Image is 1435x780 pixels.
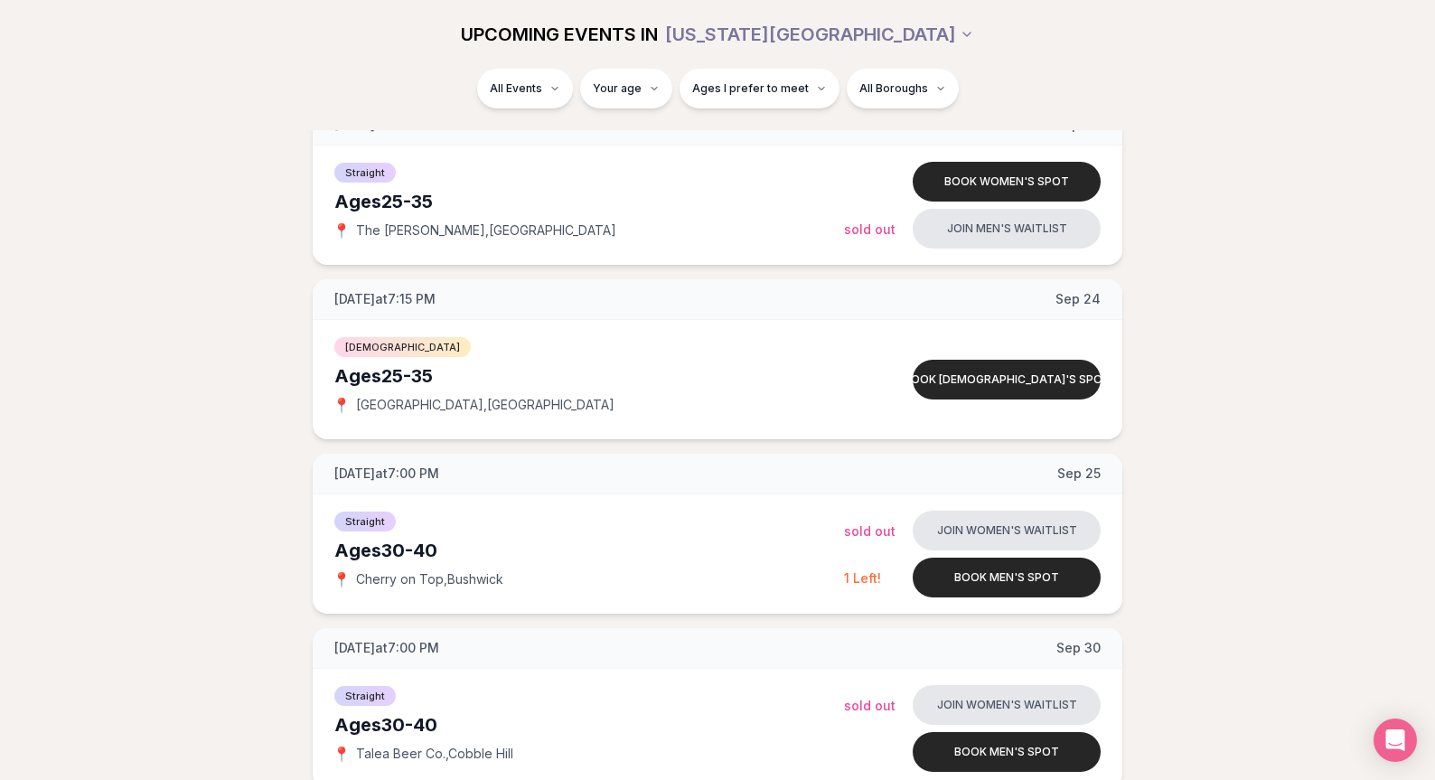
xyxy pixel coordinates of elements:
button: Join women's waitlist [913,685,1101,725]
button: Ages I prefer to meet [680,69,839,108]
button: Your age [580,69,672,108]
span: Your age [593,81,642,96]
span: Sep 30 [1056,639,1101,657]
span: Sold Out [844,523,896,539]
button: Join women's waitlist [913,511,1101,550]
span: Talea Beer Co. , Cobble Hill [356,745,513,763]
span: Straight [334,163,396,183]
div: Open Intercom Messenger [1374,719,1417,762]
span: [DATE] at 7:00 PM [334,465,439,483]
span: The [PERSON_NAME] , [GEOGRAPHIC_DATA] [356,221,616,240]
button: [US_STATE][GEOGRAPHIC_DATA] [665,14,974,54]
span: [DATE] at 7:00 PM [334,639,439,657]
span: Sold Out [844,698,896,713]
span: All Events [490,81,542,96]
button: All Boroughs [847,69,959,108]
span: Sold Out [844,221,896,237]
div: Ages 30-40 [334,538,844,563]
span: Sep 24 [1055,290,1101,308]
span: 📍 [334,398,349,412]
span: 📍 [334,572,349,587]
span: Ages I prefer to meet [692,81,809,96]
span: [DEMOGRAPHIC_DATA] [334,337,471,357]
div: Ages 30-40 [334,712,844,738]
div: Ages 25-35 [334,363,844,389]
span: Straight [334,686,396,706]
button: Join men's waitlist [913,209,1101,249]
span: [GEOGRAPHIC_DATA] , [GEOGRAPHIC_DATA] [356,396,614,414]
span: Sep 25 [1057,465,1101,483]
span: 📍 [334,223,349,238]
span: Straight [334,512,396,531]
span: UPCOMING EVENTS IN [461,22,658,47]
span: 📍 [334,747,349,761]
button: Book women's spot [913,162,1101,202]
span: [DATE] at 7:15 PM [334,290,436,308]
button: Book men's spot [913,732,1101,772]
span: Cherry on Top , Bushwick [356,570,503,588]
span: All Boroughs [859,81,928,96]
button: Book men's spot [913,558,1101,597]
button: All Events [477,69,573,108]
div: Ages 25-35 [334,189,844,214]
span: 1 Left! [844,570,881,586]
button: Book [DEMOGRAPHIC_DATA]'s spot [913,360,1101,399]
